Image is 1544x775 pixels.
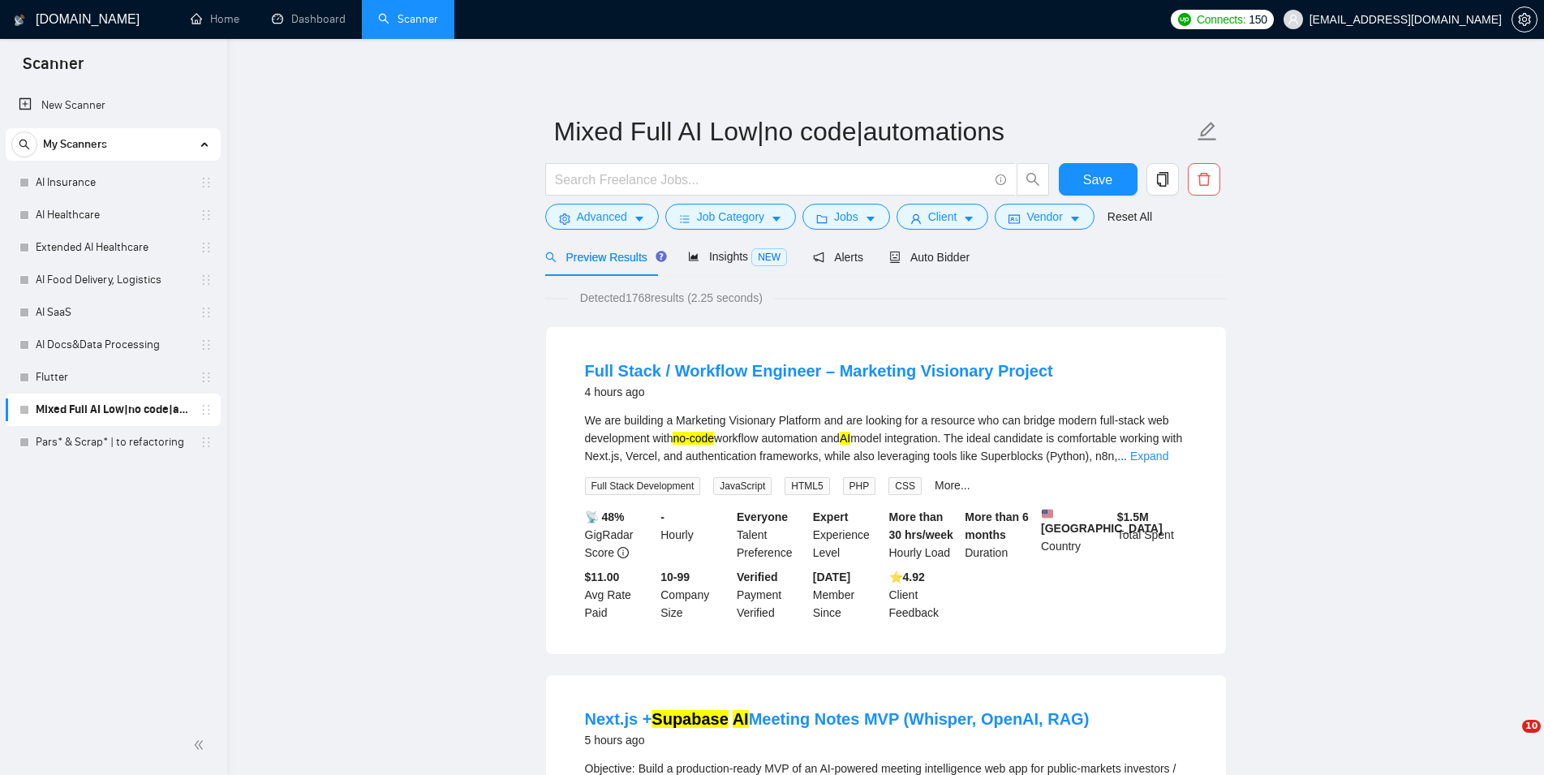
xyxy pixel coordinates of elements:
[889,510,953,541] b: More than 30 hrs/week
[36,296,190,329] a: AI SaaS
[555,170,988,190] input: Search Freelance Jobs...
[1114,508,1190,562] div: Total Spent
[12,139,37,150] span: search
[582,568,658,622] div: Avg Rate Paid
[928,208,957,226] span: Client
[1069,213,1081,225] span: caret-down
[1117,450,1127,463] span: ...
[733,508,810,562] div: Talent Preference
[886,568,962,622] div: Client Feedback
[1146,163,1179,196] button: copy
[36,361,190,394] a: Flutter
[1117,510,1149,523] b: $ 1.5M
[1188,163,1220,196] button: delete
[834,208,858,226] span: Jobs
[1107,208,1152,226] a: Reset All
[1512,13,1538,26] a: setting
[1197,11,1245,28] span: Connects:
[1512,6,1538,32] button: setting
[191,12,239,26] a: homeHome
[1083,170,1112,190] span: Save
[36,329,190,361] a: AI Docs&Data Processing
[697,208,764,226] span: Job Category
[688,250,787,263] span: Insights
[200,403,213,416] span: holder
[559,213,570,225] span: setting
[19,89,208,122] a: New Scanner
[1147,172,1178,187] span: copy
[813,252,824,263] span: notification
[272,12,346,26] a: dashboardDashboard
[688,251,699,262] span: area-chart
[634,213,645,225] span: caret-down
[585,510,625,523] b: 📡 48%
[1512,13,1537,26] span: setting
[36,394,190,426] a: Mixed Full AI Low|no code|automations
[652,710,728,728] mark: Supabase
[810,568,886,622] div: Member Since
[737,570,778,583] b: Verified
[657,508,733,562] div: Hourly
[585,730,1090,750] div: 5 hours ago
[810,508,886,562] div: Experience Level
[545,204,659,230] button: settingAdvancedcaret-down
[545,251,662,264] span: Preview Results
[582,508,658,562] div: GigRadar Score
[813,510,849,523] b: Expert
[965,510,1029,541] b: More than 6 months
[660,510,664,523] b: -
[36,166,190,199] a: AI Insurance
[1522,720,1541,733] span: 10
[585,477,701,495] span: Full Stack Development
[1009,213,1020,225] span: idcard
[737,510,788,523] b: Everyone
[378,12,438,26] a: searchScanner
[713,477,772,495] span: JavaScript
[816,213,828,225] span: folder
[1038,508,1114,562] div: Country
[1288,14,1299,25] span: user
[200,241,213,254] span: holder
[963,213,974,225] span: caret-down
[585,411,1187,465] div: We are building a Marketing Visionary Platform and are looking for a resource who can bridge mode...
[11,131,37,157] button: search
[36,231,190,264] a: Extended AI Healthcare
[577,208,627,226] span: Advanced
[1059,163,1138,196] button: Save
[1178,13,1191,26] img: upwork-logo.png
[843,477,876,495] span: PHP
[840,432,850,445] mark: AI
[865,213,876,225] span: caret-down
[1026,208,1062,226] span: Vendor
[657,568,733,622] div: Company Size
[554,111,1193,152] input: Scanner name...
[910,213,922,225] span: user
[36,199,190,231] a: AI Healthcare
[200,306,213,319] span: holder
[733,568,810,622] div: Payment Verified
[1017,163,1049,196] button: search
[585,362,1053,380] a: Full Stack / Workflow Engineer – Marketing Visionary Project
[6,128,221,459] li: My Scanners
[995,204,1094,230] button: idcardVendorcaret-down
[1189,172,1219,187] span: delete
[1489,720,1528,759] iframe: Intercom live chat
[889,251,970,264] span: Auto Bidder
[10,52,97,86] span: Scanner
[1017,172,1048,187] span: search
[813,570,850,583] b: [DATE]
[1197,121,1218,142] span: edit
[545,252,557,263] span: search
[897,204,989,230] button: userClientcaret-down
[813,251,863,264] span: Alerts
[802,204,890,230] button: folderJobscaret-down
[1130,450,1168,463] a: Expand
[1041,508,1163,535] b: [GEOGRAPHIC_DATA]
[585,570,620,583] b: $11.00
[585,382,1053,402] div: 4 hours ago
[888,477,922,495] span: CSS
[935,479,970,492] a: More...
[200,338,213,351] span: holder
[751,248,787,266] span: NEW
[654,249,669,264] div: Tooltip anchor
